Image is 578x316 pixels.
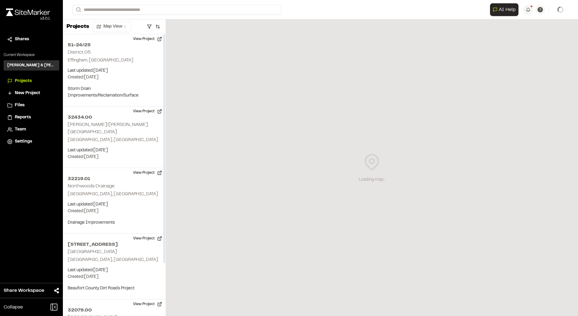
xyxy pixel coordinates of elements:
a: New Project [7,90,56,97]
h2: Northwoods Drainage [68,184,115,188]
a: Reports [7,114,56,121]
div: Oh geez...please don't... [6,16,50,21]
p: Last updated: [DATE] [68,147,161,154]
a: Settings [7,138,56,145]
p: Current Workspace [4,52,59,58]
a: Shares [7,36,56,43]
p: Last updated: [DATE] [68,267,161,274]
p: Storm Drain Improvements/Reclamation/Surface [68,86,161,99]
p: Drainage Improvements [68,219,161,226]
p: Created: [DATE] [68,154,161,160]
p: Beaufort County Dirt Roads Project [68,285,161,292]
p: Effingham, [GEOGRAPHIC_DATA] [68,57,161,64]
p: Created: [DATE] [68,274,161,280]
a: Team [7,126,56,133]
h2: 32079.00 [68,307,161,314]
p: [GEOGRAPHIC_DATA], [GEOGRAPHIC_DATA] [68,137,161,143]
h2: 32219.01 [68,175,161,183]
p: Created: [DATE] [68,74,161,81]
h2: 32434.00 [68,114,161,121]
a: Files [7,102,56,109]
h3: [PERSON_NAME] & [PERSON_NAME] Inc. [7,63,56,68]
h2: District 05 [68,50,91,54]
span: Share Workspace [4,287,44,294]
p: [GEOGRAPHIC_DATA], [GEOGRAPHIC_DATA] [68,257,161,263]
p: Created: [DATE] [68,208,161,215]
button: View Project [129,34,166,44]
button: View Project [129,168,166,178]
h2: [STREET_ADDRESS] [68,241,161,248]
button: Open AI Assistant [490,3,518,16]
span: Files [15,102,24,109]
img: rebrand.png [6,8,50,16]
button: View Project [129,299,166,309]
h2: [GEOGRAPHIC_DATA] [68,250,117,254]
span: Collapse [4,304,23,311]
span: AI Help [499,6,516,13]
span: Shares [15,36,29,43]
h2: [PERSON_NAME]/[PERSON_NAME][GEOGRAPHIC_DATA] [68,123,148,134]
p: Last updated: [DATE] [68,201,161,208]
a: Projects [7,78,56,84]
button: View Project [129,107,166,116]
p: Last updated: [DATE] [68,67,161,74]
p: [GEOGRAPHIC_DATA], [GEOGRAPHIC_DATA] [68,191,161,198]
div: Open AI Assistant [490,3,521,16]
div: Loading map... [359,176,385,183]
h2: 51-24/25 [68,41,161,49]
span: Projects [15,78,32,84]
button: Search [73,5,83,15]
span: New Project [15,90,40,97]
button: View Project [129,234,166,243]
p: Projects [67,23,89,31]
span: Settings [15,138,32,145]
span: Reports [15,114,31,121]
span: Team [15,126,26,133]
